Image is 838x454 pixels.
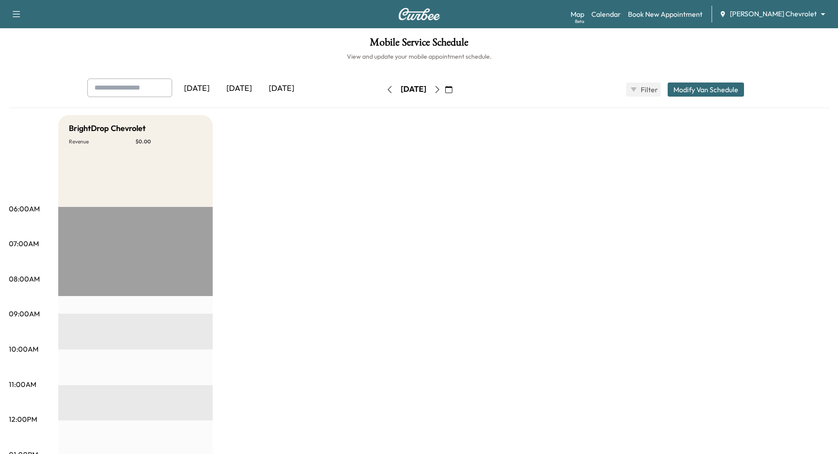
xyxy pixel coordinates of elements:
[9,308,40,319] p: 09:00AM
[626,83,661,97] button: Filter
[9,238,39,249] p: 07:00AM
[9,379,36,390] p: 11:00AM
[628,9,703,19] a: Book New Appointment
[9,344,38,354] p: 10:00AM
[9,37,829,52] h1: Mobile Service Schedule
[398,8,440,20] img: Curbee Logo
[401,84,426,95] div: [DATE]
[135,138,202,145] p: $ 0.00
[9,203,40,214] p: 06:00AM
[69,138,135,145] p: Revenue
[730,9,817,19] span: [PERSON_NAME] Chevrolet
[575,18,584,25] div: Beta
[218,79,260,99] div: [DATE]
[641,84,657,95] span: Filter
[591,9,621,19] a: Calendar
[9,52,829,61] h6: View and update your mobile appointment schedule.
[668,83,744,97] button: Modify Van Schedule
[260,79,303,99] div: [DATE]
[9,414,37,424] p: 12:00PM
[9,274,40,284] p: 08:00AM
[176,79,218,99] div: [DATE]
[69,122,146,135] h5: BrightDrop Chevrolet
[571,9,584,19] a: MapBeta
